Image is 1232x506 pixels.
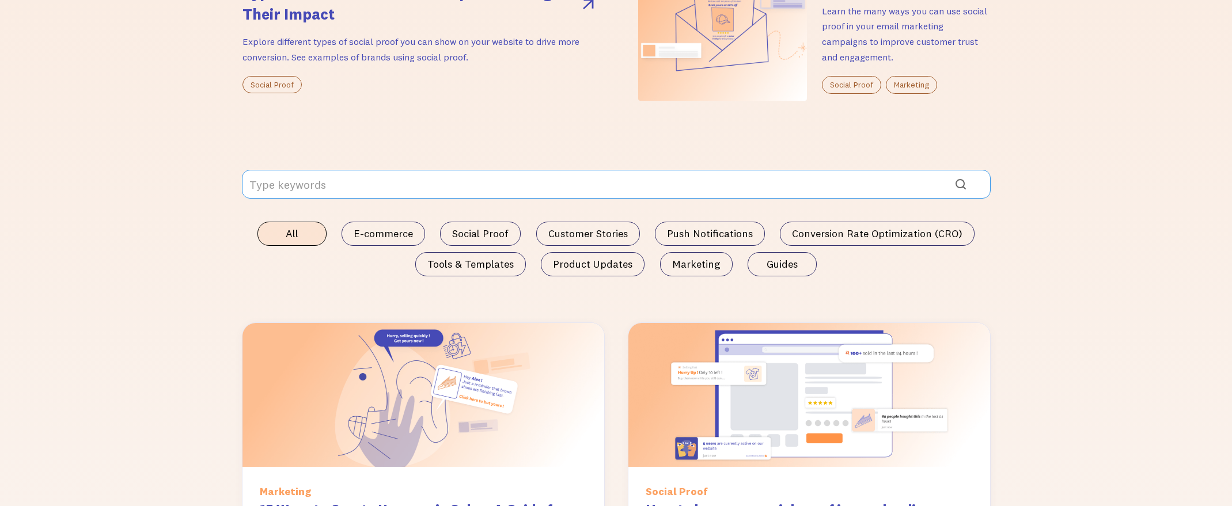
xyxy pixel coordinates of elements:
[672,258,721,270] span: Marketing
[242,170,991,314] form: Email Form
[286,228,298,239] span: All
[628,323,990,467] img: How to leverage social proof in your landing pages
[242,170,991,199] input: Type keywords
[553,258,632,270] span: Product Updates
[822,3,991,65] p: Learn the many ways you can use social proof in your email marketing campaigns to improve custome...
[427,258,514,270] span: Tools & Templates
[548,228,628,239] span: Customer Stories
[354,228,413,239] span: E-commerce
[646,484,708,500] div: Social Proof
[792,228,962,239] span: Conversion Rate Optimization (CRO)
[260,484,311,500] div: Marketing
[242,323,604,467] img: 15 Ways to Create Urgency in Sales: A Guide for e-commerce Success
[667,228,753,239] span: Push Notifications
[767,258,798,270] span: Guides
[242,34,594,64] p: Explore different types of social proof you can show on your website to drive more conversion. Se...
[452,228,509,239] span: Social Proof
